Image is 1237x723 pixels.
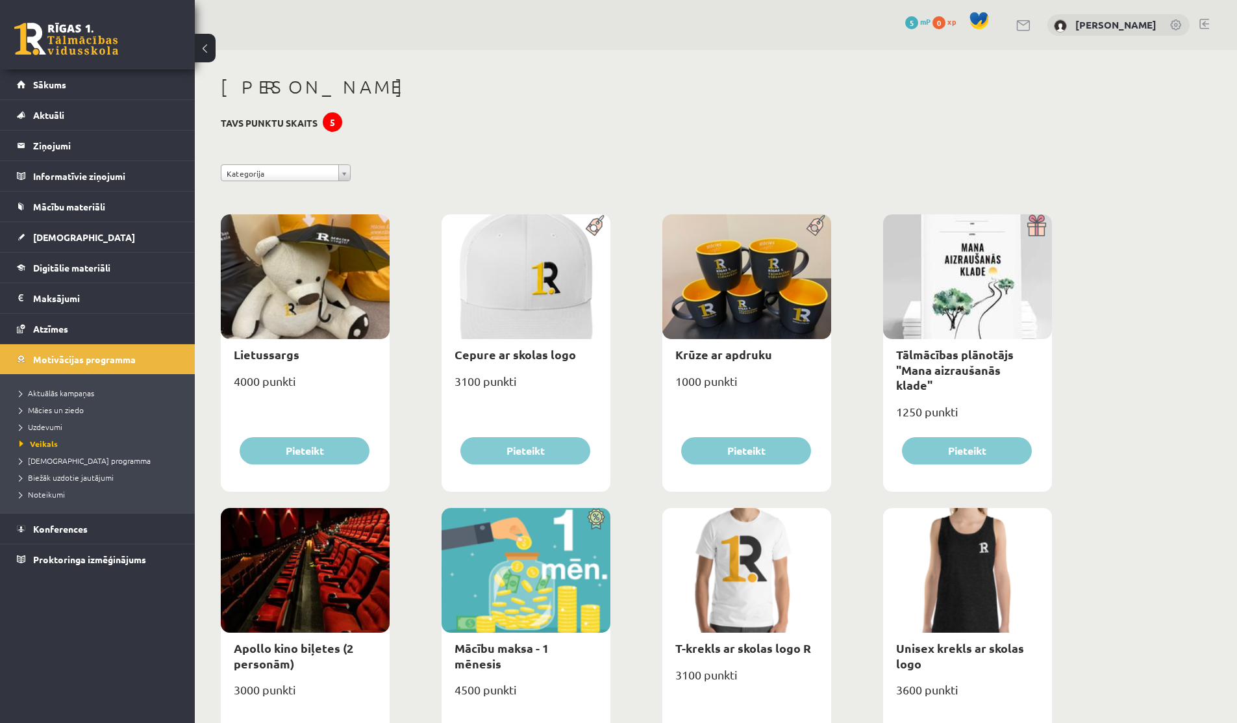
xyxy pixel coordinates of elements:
[896,641,1024,670] a: Unisex krekls ar skolas logo
[947,16,956,27] span: xp
[221,679,390,711] div: 3000 punkti
[19,488,182,500] a: Noteikumi
[17,161,179,191] a: Informatīvie ziņojumi
[442,679,610,711] div: 4500 punkti
[19,489,65,500] span: Noteikumi
[17,544,179,574] a: Proktoringa izmēģinājums
[221,76,1052,98] h1: [PERSON_NAME]
[33,79,66,90] span: Sākums
[662,370,831,403] div: 1000 punkti
[19,438,58,449] span: Veikals
[1075,18,1156,31] a: [PERSON_NAME]
[883,679,1052,711] div: 3600 punkti
[581,214,610,236] img: Populāra prece
[442,370,610,403] div: 3100 punkti
[33,109,64,121] span: Aktuāli
[19,421,182,433] a: Uzdevumi
[33,231,135,243] span: [DEMOGRAPHIC_DATA]
[17,314,179,344] a: Atzīmes
[19,405,84,415] span: Mācies un ziedo
[905,16,918,29] span: 5
[1023,214,1052,236] img: Dāvana ar pārsteigumu
[234,347,299,362] a: Lietussargs
[221,370,390,403] div: 4000 punkti
[227,165,333,182] span: Kategorija
[221,164,351,181] a: Kategorija
[33,323,68,335] span: Atzīmes
[802,214,831,236] img: Populāra prece
[17,70,179,99] a: Sākums
[19,404,182,416] a: Mācies un ziedo
[902,437,1032,464] button: Pieteikt
[33,161,179,191] legend: Informatīvie ziņojumi
[19,472,182,483] a: Biežāk uzdotie jautājumi
[19,472,114,483] span: Biežāk uzdotie jautājumi
[17,344,179,374] a: Motivācijas programma
[33,131,179,160] legend: Ziņojumi
[221,118,318,129] h3: Tavs punktu skaits
[19,438,182,450] a: Veikals
[33,553,146,565] span: Proktoringa izmēģinājums
[17,514,179,544] a: Konferences
[17,283,179,313] a: Maksājumi
[17,192,179,222] a: Mācību materiāli
[33,523,88,535] span: Konferences
[234,641,353,670] a: Apollo kino biļetes (2 personām)
[455,347,576,362] a: Cepure ar skolas logo
[19,455,151,466] span: [DEMOGRAPHIC_DATA] programma
[240,437,369,464] button: Pieteikt
[883,401,1052,433] div: 1250 punkti
[33,262,110,273] span: Digitālie materiāli
[17,131,179,160] a: Ziņojumi
[905,16,931,27] a: 5 mP
[920,16,931,27] span: mP
[681,437,811,464] button: Pieteikt
[17,100,179,130] a: Aktuāli
[932,16,945,29] span: 0
[1054,19,1067,32] img: Rebeka Trofimova
[455,641,549,670] a: Mācību maksa - 1 mēnesis
[33,283,179,313] legend: Maksājumi
[581,508,610,530] img: Atlaide
[19,455,182,466] a: [DEMOGRAPHIC_DATA] programma
[19,387,182,399] a: Aktuālās kampaņas
[675,641,811,655] a: T-krekls ar skolas logo R
[33,201,105,212] span: Mācību materiāli
[14,23,118,55] a: Rīgas 1. Tālmācības vidusskola
[662,664,831,696] div: 3100 punkti
[17,253,179,283] a: Digitālie materiāli
[932,16,962,27] a: 0 xp
[17,222,179,252] a: [DEMOGRAPHIC_DATA]
[19,422,62,432] span: Uzdevumi
[675,347,772,362] a: Krūze ar apdruku
[323,112,342,132] div: 5
[460,437,590,464] button: Pieteikt
[896,347,1014,392] a: Tālmācības plānotājs "Mana aizraušanās klade"
[19,388,94,398] span: Aktuālās kampaņas
[33,353,136,365] span: Motivācijas programma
